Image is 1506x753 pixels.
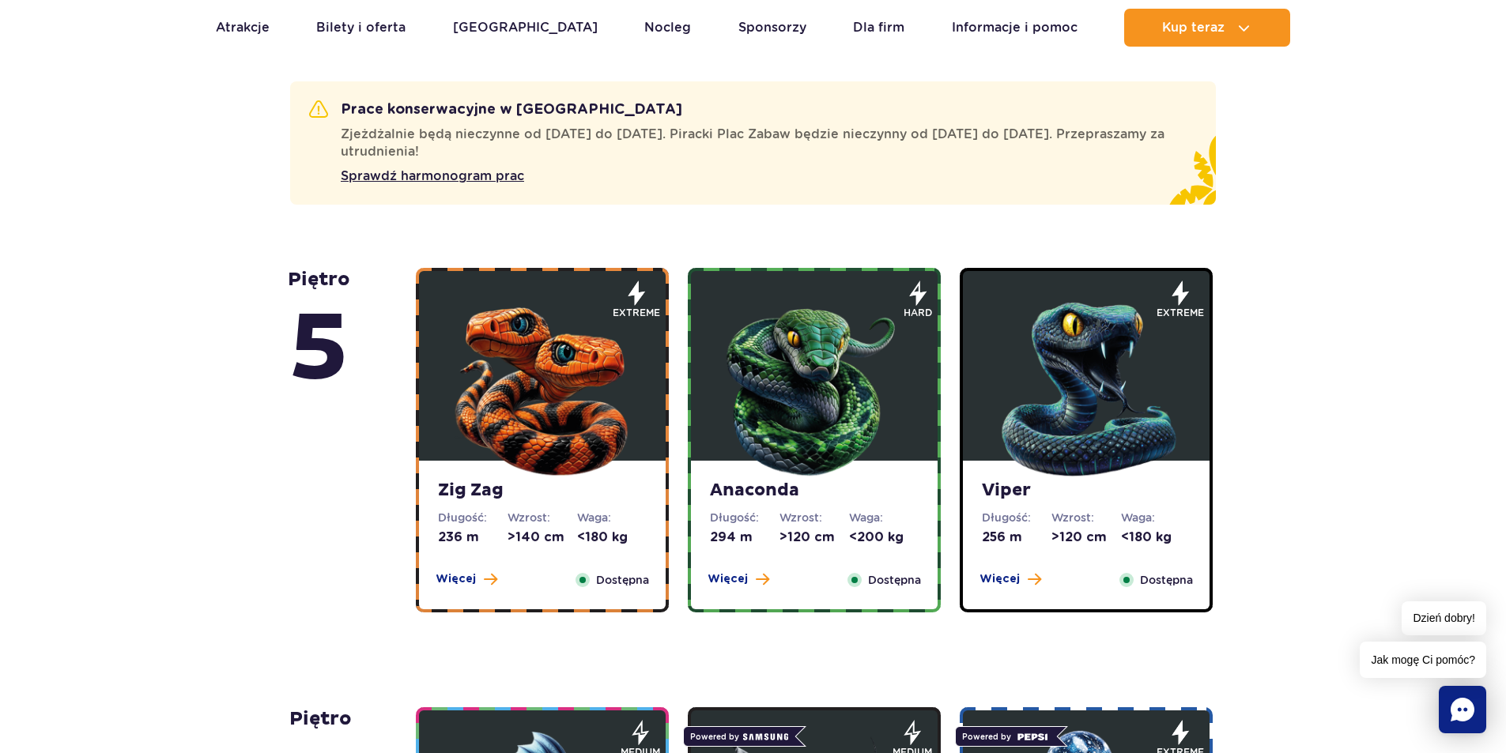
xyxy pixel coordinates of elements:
[708,571,748,587] span: Więcej
[710,480,919,502] strong: Anaconda
[438,529,508,546] dd: 236 m
[288,268,350,409] strong: piętro
[979,571,1020,587] span: Więcej
[438,480,647,502] strong: Zig Zag
[508,529,577,546] dd: >140 cm
[577,510,647,525] dt: Waga:
[1162,21,1225,35] span: Kup teraz
[849,529,919,546] dd: <200 kg
[853,9,904,47] a: Dla firm
[683,726,795,747] span: Powered by
[288,292,350,409] span: 5
[1140,571,1193,589] span: Dostępna
[779,510,849,525] dt: Wzrost:
[577,529,647,546] dd: <180 kg
[596,571,649,589] span: Dostępna
[341,167,1197,186] a: Sprawdź harmonogram prac
[309,100,682,119] h2: Prace konserwacyjne w [GEOGRAPHIC_DATA]
[1439,686,1486,733] div: Chat
[708,571,769,587] button: Więcej
[1157,306,1204,320] span: extreme
[738,9,806,47] a: Sponsorzy
[779,529,849,546] dd: >120 cm
[436,571,497,587] button: Więcej
[316,9,406,47] a: Bilety i oferta
[868,571,921,589] span: Dostępna
[508,510,577,525] dt: Wzrost:
[1402,601,1486,635] span: Dzień dobry!
[952,9,1078,47] a: Informacje i pomoc
[982,510,1051,525] dt: Długość:
[644,9,691,47] a: Nocleg
[979,571,1041,587] button: Więcej
[447,291,637,480] img: 683e9d18e24cb188547945.png
[1121,529,1191,546] dd: <180 kg
[1051,529,1121,546] dd: >120 cm
[1051,510,1121,525] dt: Wzrost:
[438,510,508,525] dt: Długość:
[1121,510,1191,525] dt: Waga:
[719,291,909,480] img: 683e9d7f6dccb324111516.png
[453,9,598,47] a: [GEOGRAPHIC_DATA]
[1124,9,1290,47] button: Kup teraz
[613,306,660,320] span: extreme
[436,571,476,587] span: Więcej
[955,726,1057,747] span: Powered by
[341,167,524,186] span: Sprawdź harmonogram prac
[991,291,1181,480] img: 683e9da1f380d703171350.png
[904,306,932,320] span: hard
[849,510,919,525] dt: Waga:
[216,9,270,47] a: Atrakcje
[710,529,779,546] dd: 294 m
[1360,642,1486,678] span: Jak mogę Ci pomóc?
[341,126,1178,160] span: Zjeżdżalnie będą nieczynne od [DATE] do [DATE]. Piracki Plac Zabaw będzie nieczynny od [DATE] do ...
[982,480,1191,502] strong: Viper
[710,510,779,525] dt: Długość:
[982,529,1051,546] dd: 256 m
